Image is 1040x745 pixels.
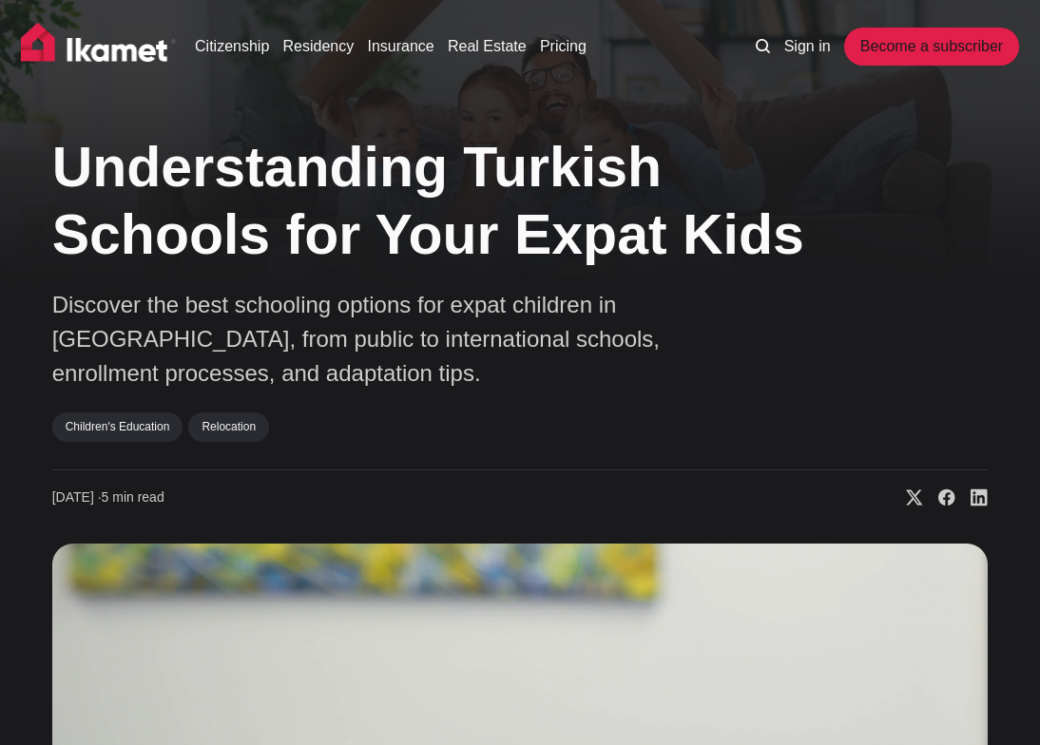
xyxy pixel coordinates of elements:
[955,488,988,507] a: Share on Linkedin
[844,28,1019,66] a: Become a subscriber
[784,35,831,58] a: Sign in
[52,412,183,441] a: Children's Education
[52,288,718,391] p: Discover the best schooling options for expat children in [GEOGRAPHIC_DATA], from public to inter...
[52,134,813,269] h1: Understanding Turkish Schools for Your Expat Kids
[283,35,355,58] a: Residency
[923,488,955,507] a: Share on Facebook
[21,23,177,70] img: Ikamet home
[367,35,433,58] a: Insurance
[188,412,269,441] a: Relocation
[52,489,102,505] span: [DATE] ∙
[891,488,923,507] a: Share on X
[448,35,527,58] a: Real Estate
[195,35,269,58] a: Citizenship
[540,35,587,58] a: Pricing
[52,488,164,507] time: 5 min read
